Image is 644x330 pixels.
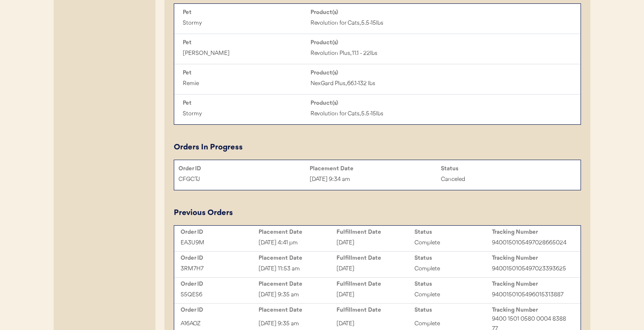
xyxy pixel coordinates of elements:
div: Orders In Progress [174,142,243,153]
div: Order ID [181,281,259,287]
div: Revolution for Cats, 5.5-15lbs [310,18,438,28]
div: Revolution for Cats, 5.5-15lbs [310,109,438,119]
div: Pet [183,100,310,106]
div: Complete [414,238,492,248]
div: Pet [183,9,310,16]
div: Order ID [178,165,310,172]
div: Fulfillment Date [336,281,414,287]
div: Tracking Number [492,255,570,261]
div: Pet [183,39,310,46]
div: 3RM7H7 [181,264,259,274]
div: [DATE] 11:53 am [259,264,336,274]
div: Revolution Plus, 11.1 - 22lbs [310,49,438,58]
div: [DATE] [336,319,414,329]
div: Canceled [441,175,572,184]
div: Product(s) [310,100,438,106]
div: Placement Date [310,165,441,172]
div: Placement Date [259,307,336,313]
div: Order ID [181,229,259,235]
div: [PERSON_NAME] [183,49,310,58]
div: Placement Date [259,255,336,261]
div: Remie [183,79,310,89]
div: Tracking Number [492,281,570,287]
div: Order ID [181,255,259,261]
div: Placement Date [259,229,336,235]
div: CFGCTJ [178,175,310,184]
div: Tracking Number [492,307,570,313]
div: S5QES6 [181,290,259,300]
div: Pet [183,69,310,76]
div: Fulfillment Date [336,255,414,261]
div: Complete [414,264,492,274]
div: 9400150105497028665024 [492,238,570,248]
div: Fulfillment Date [336,307,414,313]
div: Status [414,307,492,313]
div: Stormy [183,18,310,28]
div: Complete [414,319,492,329]
div: Product(s) [310,39,438,46]
div: Status [414,255,492,261]
div: EA3U9M [181,238,259,248]
div: Tracking Number [492,229,570,235]
div: 9400150105496015313887 [492,290,570,300]
div: [DATE] [336,238,414,248]
div: Status [414,229,492,235]
div: [DATE] [336,290,414,300]
div: Complete [414,290,492,300]
div: Product(s) [310,9,438,16]
div: A16AOZ [181,319,259,329]
div: Placement Date [259,281,336,287]
div: Previous Orders [174,207,233,219]
div: 9400150105497023393625 [492,264,570,274]
div: [DATE] 9:34 am [310,175,441,184]
div: Product(s) [310,69,438,76]
div: [DATE] 4:41 pm [259,238,336,248]
div: Order ID [181,307,259,313]
div: NexGard Plus, 66.1-132 lbs [310,79,438,89]
div: [DATE] [336,264,414,274]
div: Stormy [183,109,310,119]
div: Fulfillment Date [336,229,414,235]
div: Status [414,281,492,287]
div: [DATE] 9:35 am [259,319,336,329]
div: Status [441,165,572,172]
div: [DATE] 9:35 am [259,290,336,300]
